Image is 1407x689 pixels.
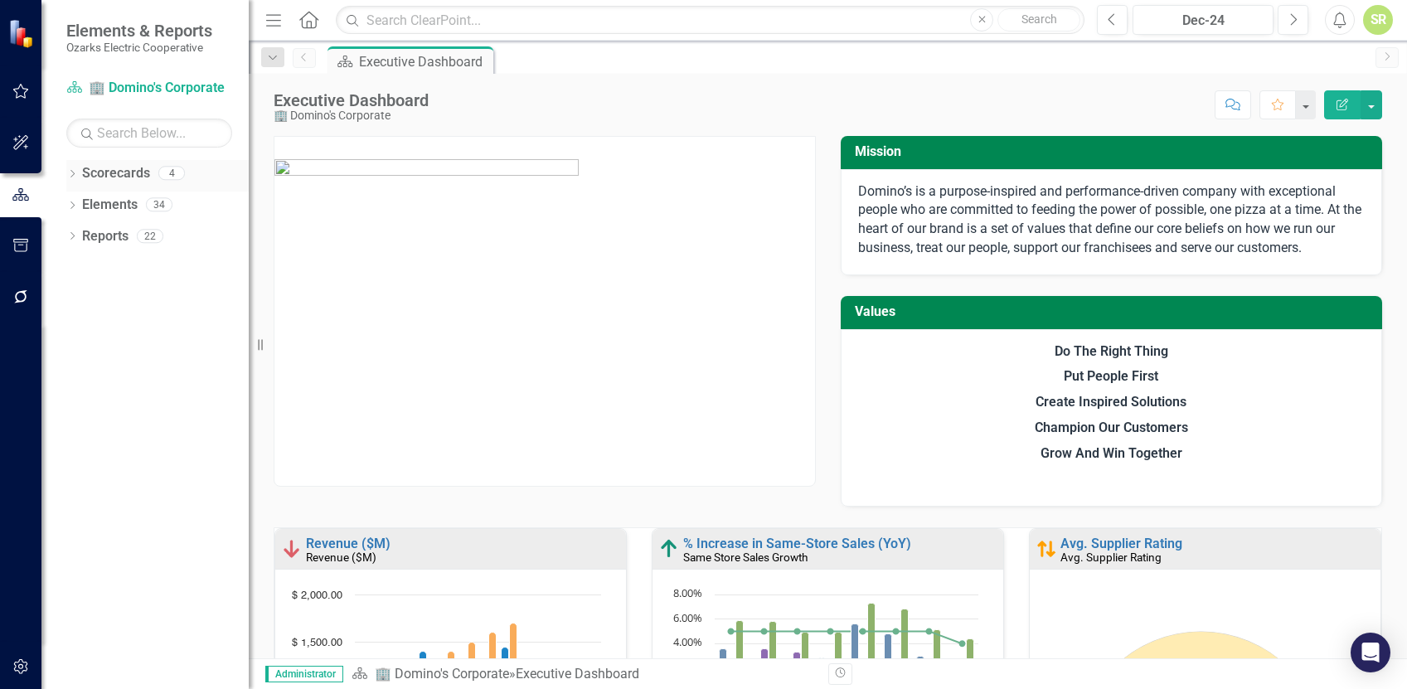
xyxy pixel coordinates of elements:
div: Dec-24 [1138,11,1268,31]
div: Executive Dashboard [359,51,489,72]
input: Search ClearPoint... [336,6,1084,35]
img: Below Plan [282,539,302,559]
a: Scorecards [82,164,150,183]
text: $ 2,000.00 [292,590,342,601]
text: 8.00% [673,585,702,600]
img: Above Target [659,539,679,559]
div: 🏢 Domino's Corporate [274,109,429,122]
path: Q1-23, 5. Target. [728,628,735,635]
strong: Grow And Win Together [1041,445,1182,461]
small: Avg. Supplier Rating [1060,551,1162,564]
text: 6.00% [673,610,702,625]
path: Q3-23, 5. Target. [794,628,801,635]
a: 🏢 Domino's Corporate [375,666,509,682]
span: Elements & Reports [66,21,212,41]
a: Elements [82,196,138,215]
strong: Create Inspired Solutions [1036,394,1186,410]
path: Q4-23, 5. Target. [827,628,834,635]
path: Q2-24, 5. Target. [893,628,900,635]
a: Revenue ($M) [306,536,391,551]
span: Domino’s is a purpose-inspired and performance-driven company with exceptional people who are com... [858,183,1361,256]
div: Executive Dashboard [516,666,639,682]
a: Reports [82,227,129,246]
div: 34 [146,198,172,212]
button: Dec-24 [1133,5,1274,35]
h3: Mission [855,144,1375,159]
div: Executive Dashboard [274,91,429,109]
input: Search Below... [66,119,232,148]
img: Caution [1036,539,1056,559]
path: Q1-24, 5. Target. [860,628,866,635]
button: SR [1363,5,1393,35]
path: Q3-24, 5. Target. [926,628,933,635]
path: Q2-23, 5. Target. [761,628,768,635]
div: 22 [137,229,163,243]
span: Search [1021,12,1057,26]
small: Same Store Sales Growth [683,551,808,564]
strong: Champion Our Customers [1035,420,1188,435]
strong: Put People First [1064,368,1158,384]
div: 4 [158,167,185,181]
small: Revenue ($M) [306,551,376,564]
button: Search [997,8,1080,32]
path: Q4-24, 4. Target. [959,640,966,647]
a: Avg. Supplier Rating [1060,536,1182,551]
text: $ 1,500.00 [292,638,342,648]
img: ClearPoint Strategy [8,19,37,48]
a: 🏢 Domino's Corporate [66,79,232,98]
h3: Values [855,304,1375,319]
strong: Do The Right Thing [1055,343,1168,359]
text: 4.00% [673,634,702,649]
small: Ozarks Electric Cooperative [66,41,212,54]
span: Administrator [265,666,343,682]
div: Open Intercom Messenger [1351,633,1390,672]
div: » [352,665,816,684]
a: % Increase in Same-Store Sales (YoY) [683,536,911,551]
